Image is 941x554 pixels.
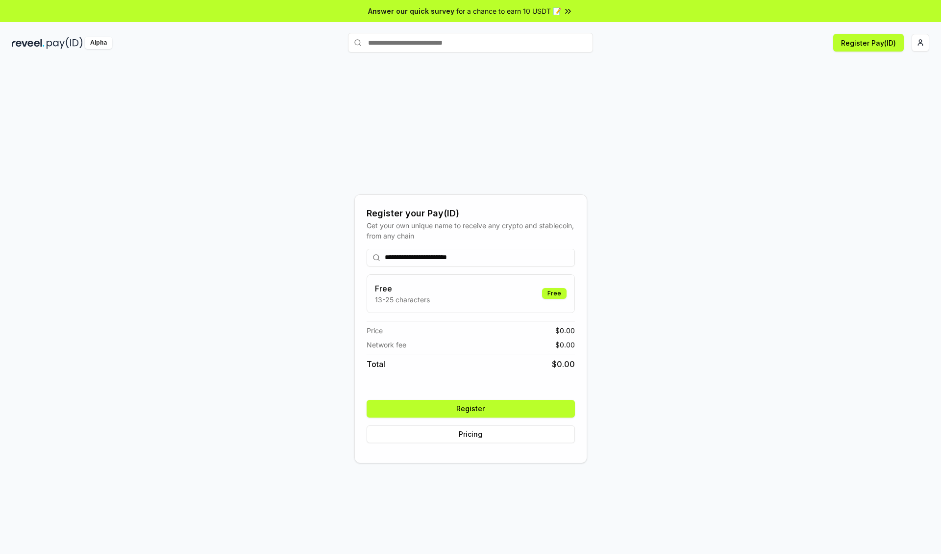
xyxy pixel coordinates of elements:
[367,325,383,336] span: Price
[552,358,575,370] span: $ 0.00
[456,6,561,16] span: for a chance to earn 10 USDT 📝
[367,358,385,370] span: Total
[12,37,45,49] img: reveel_dark
[367,340,406,350] span: Network fee
[368,6,454,16] span: Answer our quick survey
[367,207,575,220] div: Register your Pay(ID)
[375,294,430,305] p: 13-25 characters
[542,288,567,299] div: Free
[85,37,112,49] div: Alpha
[47,37,83,49] img: pay_id
[367,220,575,241] div: Get your own unique name to receive any crypto and stablecoin, from any chain
[375,283,430,294] h3: Free
[367,400,575,418] button: Register
[833,34,904,52] button: Register Pay(ID)
[555,325,575,336] span: $ 0.00
[555,340,575,350] span: $ 0.00
[367,425,575,443] button: Pricing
